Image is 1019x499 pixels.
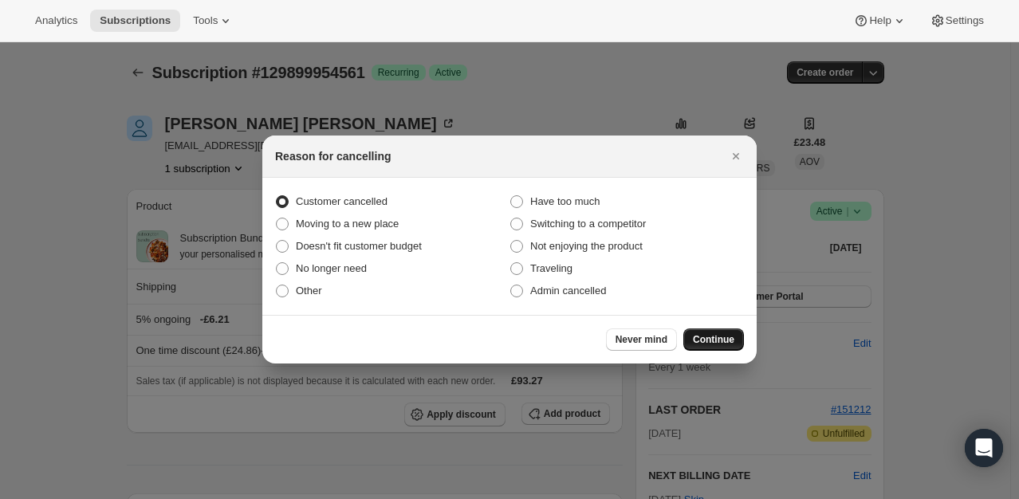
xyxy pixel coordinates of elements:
button: Analytics [26,10,87,32]
span: Not enjoying the product [530,240,643,252]
span: Have too much [530,195,600,207]
span: Never mind [616,333,667,346]
span: Subscriptions [100,14,171,27]
button: Close [725,145,747,167]
span: Continue [693,333,734,346]
button: Settings [920,10,993,32]
span: Traveling [530,262,572,274]
button: Tools [183,10,243,32]
button: Never mind [606,328,677,351]
div: Open Intercom Messenger [965,429,1003,467]
button: Continue [683,328,744,351]
button: Help [844,10,916,32]
span: Help [869,14,891,27]
span: No longer need [296,262,367,274]
span: Customer cancelled [296,195,388,207]
button: Subscriptions [90,10,180,32]
span: Other [296,285,322,297]
span: Doesn't fit customer budget [296,240,422,252]
span: Admin cancelled [530,285,606,297]
span: Tools [193,14,218,27]
span: Analytics [35,14,77,27]
span: Settings [946,14,984,27]
span: Switching to a competitor [530,218,646,230]
h2: Reason for cancelling [275,148,391,164]
span: Moving to a new place [296,218,399,230]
